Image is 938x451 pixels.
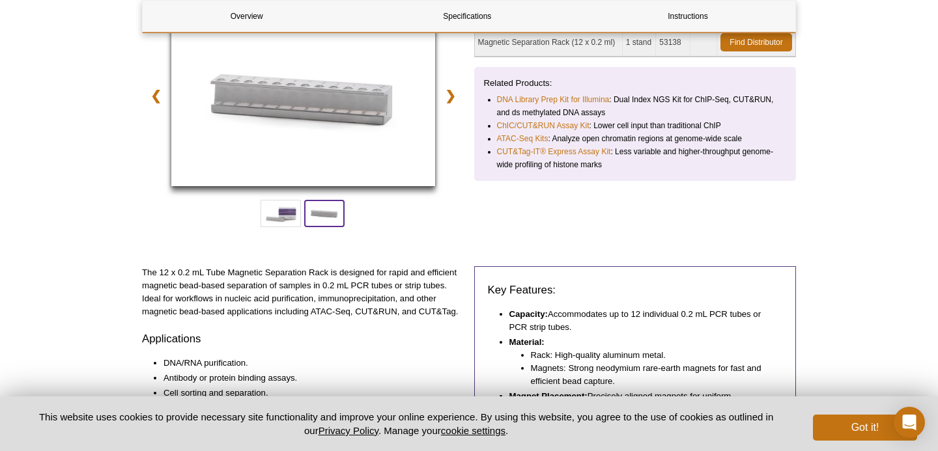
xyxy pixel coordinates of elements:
li: : Analyze open chromatin regions at genome-wide scale [497,132,775,145]
li: Magnets: Strong neodymium rare-earth magnets for fast and efficient bead capture. [531,362,770,388]
div: Open Intercom Messenger [894,407,925,438]
li: : Lower cell input than traditional ChIP [497,119,775,132]
li: : Dual Index NGS Kit for ChIP-Seq, CUT&RUN, and ds methylated DNA assays [497,93,775,119]
p: This website uses cookies to provide necessary site functionality and improve your online experie... [21,410,791,437]
li: Cell sorting and separation. [163,387,451,400]
a: DNA Library Prep Kit for Illumina [497,93,610,106]
a: ❮ [142,81,170,111]
a: ❯ [436,81,464,111]
a: Magnetic Rack [171,10,435,190]
h3: Key Features: [488,282,783,298]
li: Precisely aligned magnets for uniform separation. [509,390,770,416]
p: Related Products: [484,77,787,90]
h3: Applications [142,331,464,347]
a: ChIC/CUT&RUN Assay Kit [497,119,590,132]
li: DNA/RNA purification. [163,357,451,370]
strong: Capacity: [509,309,548,319]
img: Magnetic Rack [171,10,435,186]
li: Rack: High-quality aluminum metal. [531,349,770,362]
td: 1 stand [623,29,657,57]
a: Specifications [363,1,571,32]
a: Overview [143,1,350,32]
a: CUT&Tag-IT® Express Assay Kit [497,145,611,158]
strong: Material: [509,337,545,347]
li: Antibody or protein binding assays. [163,372,451,385]
a: ATAC-Seq Kits [497,132,548,145]
td: 53138 [656,29,690,57]
td: Magnetic Separation Rack (12 x 0.2 ml) [475,29,623,57]
li: : Less variable and higher-throughput genome-wide profiling of histone marks [497,145,775,171]
li: Accommodates up to 12 individual 0.2 mL PCR tubes or PCR strip tubes. [509,308,770,334]
a: Instructions [584,1,791,32]
a: Find Distributor [720,33,792,51]
button: cookie settings [441,425,505,436]
strong: Magnet Placement: [509,391,588,401]
p: The 12 x 0.2 mL Tube Magnetic Separation Rack is designed for rapid and efficient magnetic bead-b... [142,266,464,318]
button: Got it! [813,415,917,441]
a: Privacy Policy [319,425,378,436]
